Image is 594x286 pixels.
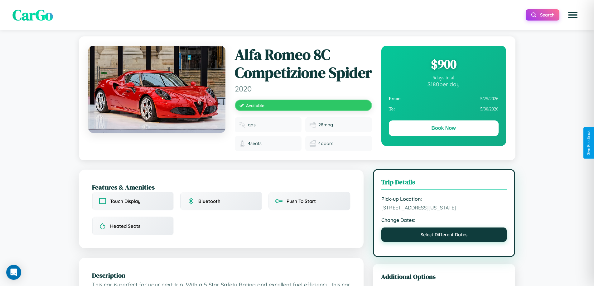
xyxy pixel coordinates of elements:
img: Fuel efficiency [310,122,316,128]
span: Search [540,12,554,18]
div: 5 / 25 / 2026 [389,94,499,104]
img: Doors [310,140,316,147]
h3: Trip Details [381,177,507,190]
img: Alfa Romeo 8C Competizione Spider 2020 [88,46,225,133]
strong: To: [389,106,395,112]
strong: Change Dates: [381,217,507,223]
h2: Description [92,271,350,280]
button: Open menu [564,6,582,24]
span: Heated Seats [110,223,140,229]
div: 5 / 30 / 2026 [389,104,499,114]
span: 4 doors [318,141,333,146]
div: $ 180 per day [389,81,499,87]
button: Book Now [389,120,499,136]
button: Select Different Dates [381,227,507,242]
button: Search [526,9,559,21]
span: CarGo [12,5,53,25]
span: Touch Display [110,198,141,204]
div: 5 days total [389,75,499,81]
span: Bluetooth [198,198,220,204]
div: Give Feedback [587,130,591,156]
img: Fuel type [239,122,245,128]
h3: Additional Options [381,272,507,281]
span: Available [246,103,264,108]
strong: Pick-up Location: [381,196,507,202]
span: [STREET_ADDRESS][US_STATE] [381,204,507,211]
span: gas [248,122,256,128]
strong: From: [389,96,401,101]
h2: Features & Amenities [92,183,350,192]
img: Seats [239,140,245,147]
span: 28 mpg [318,122,333,128]
span: 4 seats [248,141,262,146]
span: Push To Start [287,198,316,204]
span: 2020 [235,84,372,93]
div: $ 900 [389,56,499,73]
div: Open Intercom Messenger [6,265,21,280]
h1: Alfa Romeo 8C Competizione Spider [235,46,372,82]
